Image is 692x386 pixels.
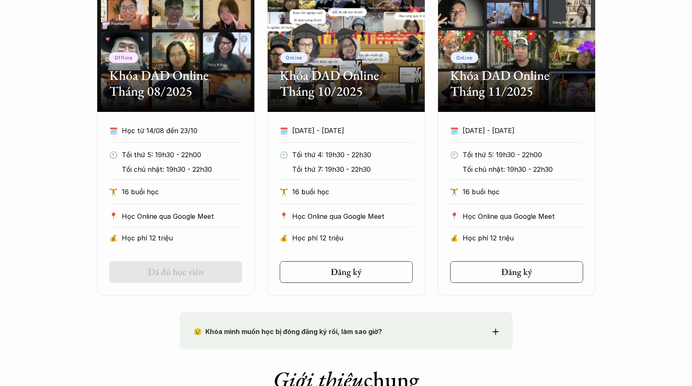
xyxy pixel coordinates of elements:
p: 🗓️ [280,124,288,137]
p: [DATE] - [DATE] [292,124,413,137]
p: 16 buổi học [122,186,242,198]
p: Học Online qua Google Meet [292,210,413,223]
p: Tối chủ nhật: 19h30 - 22h30 [122,163,238,176]
p: Học Online qua Google Meet [122,210,242,223]
a: Đăng ký [450,261,583,283]
p: 📍 [280,212,288,220]
p: Offline [115,54,132,60]
p: Học Online qua Google Meet [463,210,583,223]
p: 🕙 [280,148,288,161]
h2: Khóa DAD Online Tháng 08/2025 [109,67,242,99]
p: Học phí 12 triệu [463,232,583,244]
p: 📍 [450,212,458,220]
h2: Khóa DAD Online Tháng 11/2025 [450,67,583,99]
p: Online [456,54,473,60]
p: Tối thứ 4: 19h30 - 22h30 [292,148,408,161]
p: 🕙 [109,148,118,161]
p: 📍 [109,212,118,220]
p: Học từ 14/08 đến 23/10 [122,124,242,137]
p: 🏋️ [450,186,458,198]
h2: Khóa DAD Online Tháng 10/2025 [280,67,413,99]
p: Online [286,54,302,60]
strong: 😢 Khóa mình muốn học bị đóng đăng ký rồi, làm sao giờ? [194,327,382,336]
h5: Đăng ký [501,267,532,277]
p: Học phí 12 triệu [122,232,242,244]
h5: Đã đủ học viên [148,267,204,277]
p: Tối thứ 7: 19h30 - 22h30 [292,163,408,176]
p: 16 buổi học [463,186,583,198]
h5: Đăng ký [331,267,362,277]
p: 💰 [280,232,288,244]
p: Tối chủ nhật: 19h30 - 22h30 [463,163,579,176]
a: Đăng ký [280,261,413,283]
p: Học phí 12 triệu [292,232,413,244]
p: 🗓️ [109,124,118,137]
p: 💰 [450,232,458,244]
p: 16 buổi học [292,186,413,198]
p: 🏋️ [280,186,288,198]
p: 🗓️ [450,124,458,137]
p: Tối thứ 5: 19h30 - 22h00 [122,148,238,161]
p: [DATE] - [DATE] [463,124,583,137]
p: Tối thứ 5: 19h30 - 22h00 [463,148,579,161]
p: 🏋️ [109,186,118,198]
p: 💰 [109,232,118,244]
p: 🕙 [450,148,458,161]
